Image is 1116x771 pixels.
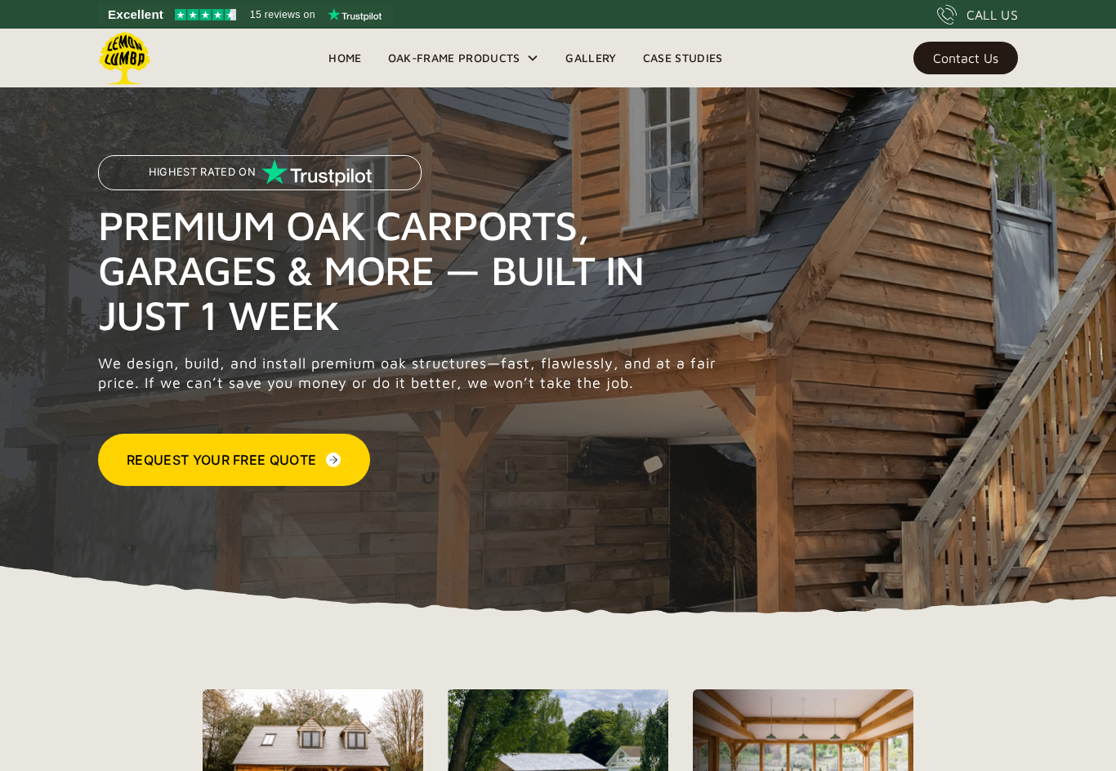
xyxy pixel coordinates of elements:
[175,9,236,20] img: Trustpilot 4.5 stars
[98,155,422,203] a: Highest Rated on
[966,5,1018,25] div: CALL US
[315,46,374,70] a: Home
[328,8,382,21] img: Trustpilot logo
[98,3,393,26] a: See Lemon Lumba reviews on Trustpilot
[108,5,163,25] span: Excellent
[933,52,998,64] div: Contact Us
[937,5,1018,25] a: CALL US
[127,450,316,470] div: Request Your Free Quote
[98,434,370,486] a: Request Your Free Quote
[98,354,725,393] p: We design, build, and install premium oak structures—fast, flawlessly, and at a fair price. If we...
[375,29,553,87] div: Oak-Frame Products
[98,203,725,337] h1: Premium Oak Carports, Garages & More — Built in Just 1 Week
[388,48,520,68] div: Oak-Frame Products
[552,46,629,70] a: Gallery
[913,42,1018,74] a: Contact Us
[250,5,315,25] span: 15 reviews on
[630,46,736,70] a: Case Studies
[149,167,256,178] p: Highest Rated on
